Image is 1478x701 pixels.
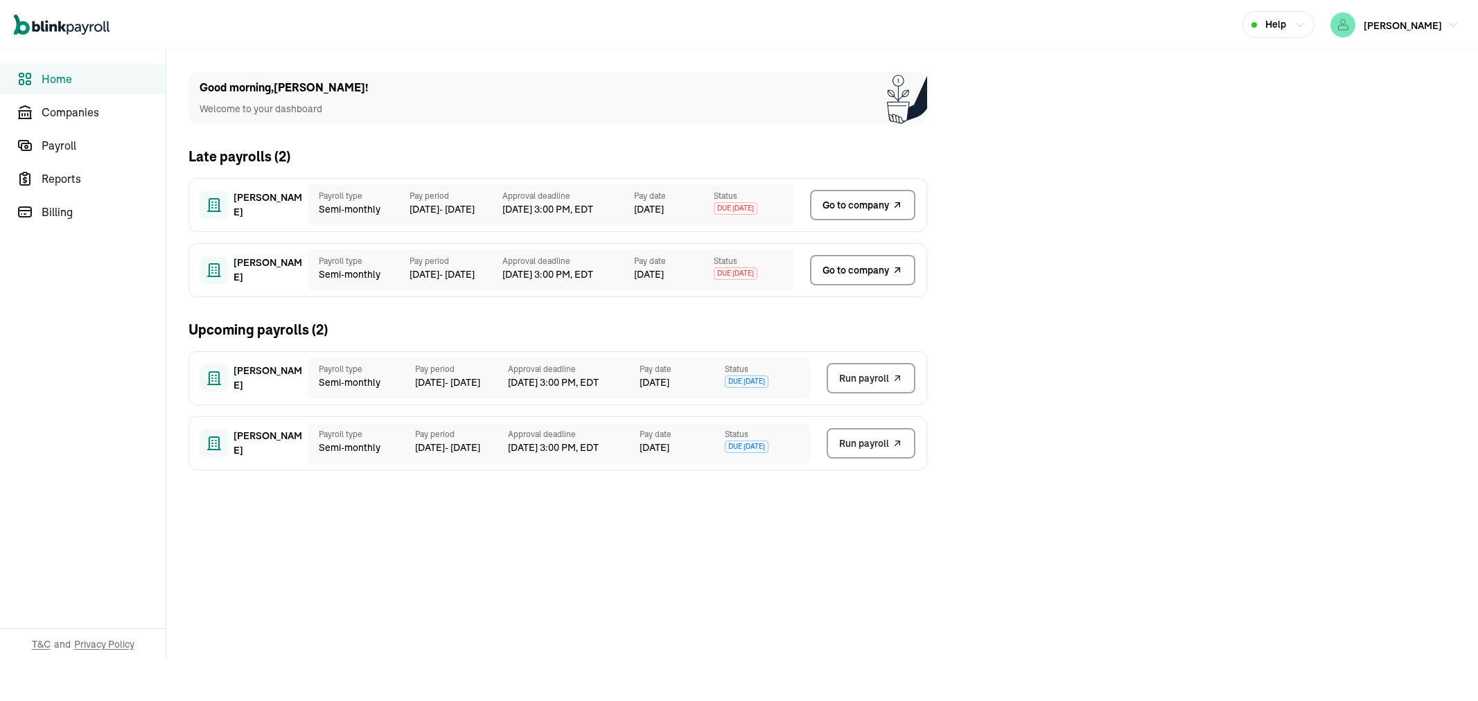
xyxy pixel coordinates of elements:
[410,255,502,267] span: Pay period
[42,204,166,220] span: Billing
[508,428,640,441] span: Approval deadline
[42,104,166,121] span: Companies
[319,190,398,202] span: Payroll type
[508,375,640,390] span: [DATE] 3:00 PM, EDT
[827,363,915,393] button: Run payroll
[188,319,328,340] h2: Upcoming payrolls ( 2 )
[714,202,757,215] span: Due [DATE]
[410,267,502,282] span: [DATE] - [DATE]
[810,255,915,285] a: Go to company
[234,256,303,285] span: [PERSON_NAME]
[1242,11,1314,38] button: Help
[640,428,725,441] span: Pay date
[42,170,166,187] span: Reports
[74,637,134,651] span: Privacy Policy
[714,267,757,280] span: Due [DATE]
[319,363,404,375] span: Payroll type
[640,375,669,390] span: [DATE]
[502,255,634,267] span: Approval deadline
[200,102,369,116] p: Welcome to your dashboard
[319,375,404,390] span: Semi-monthly
[827,428,915,459] button: Run payroll
[415,428,508,441] span: Pay period
[1364,19,1442,32] span: [PERSON_NAME]
[234,190,303,220] span: [PERSON_NAME]
[725,363,810,375] span: Status
[42,71,166,87] span: Home
[32,637,51,651] span: T&C
[810,190,915,220] a: Go to company
[1248,551,1478,701] iframe: Chat Widget
[725,375,768,388] span: Due [DATE]
[14,5,109,45] nav: Global
[42,137,166,154] span: Payroll
[415,441,508,455] span: [DATE] - [DATE]
[502,190,634,202] span: Approval deadline
[508,441,640,455] span: [DATE] 3:00 PM, EDT
[234,429,303,458] span: [PERSON_NAME]
[415,363,508,375] span: Pay period
[822,263,889,278] span: Go to company
[1325,10,1464,40] button: [PERSON_NAME]
[634,255,714,267] span: Pay date
[319,428,404,441] span: Payroll type
[839,371,889,386] span: Run payroll
[714,190,793,202] span: Status
[234,364,303,393] span: [PERSON_NAME]
[319,202,398,217] span: Semi-monthly
[502,267,634,282] span: [DATE] 3:00 PM, EDT
[634,190,714,202] span: Pay date
[1265,17,1286,32] span: Help
[640,363,725,375] span: Pay date
[725,428,810,441] span: Status
[634,267,664,282] span: [DATE]
[634,202,664,217] span: [DATE]
[319,255,398,267] span: Payroll type
[714,255,793,267] span: Status
[640,441,669,455] span: [DATE]
[822,198,889,213] span: Go to company
[415,375,508,390] span: [DATE] - [DATE]
[508,363,640,375] span: Approval deadline
[839,436,889,451] span: Run payroll
[319,267,398,282] span: Semi-monthly
[319,441,404,455] span: Semi-monthly
[502,202,634,217] span: [DATE] 3:00 PM, EDT
[887,72,927,124] img: Plant illustration
[200,80,369,96] h1: Good morning , [PERSON_NAME] !
[54,637,71,651] span: and
[188,146,290,167] h2: Late payrolls ( 2 )
[725,441,768,453] span: Due [DATE]
[410,190,502,202] span: Pay period
[410,202,502,217] span: [DATE] - [DATE]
